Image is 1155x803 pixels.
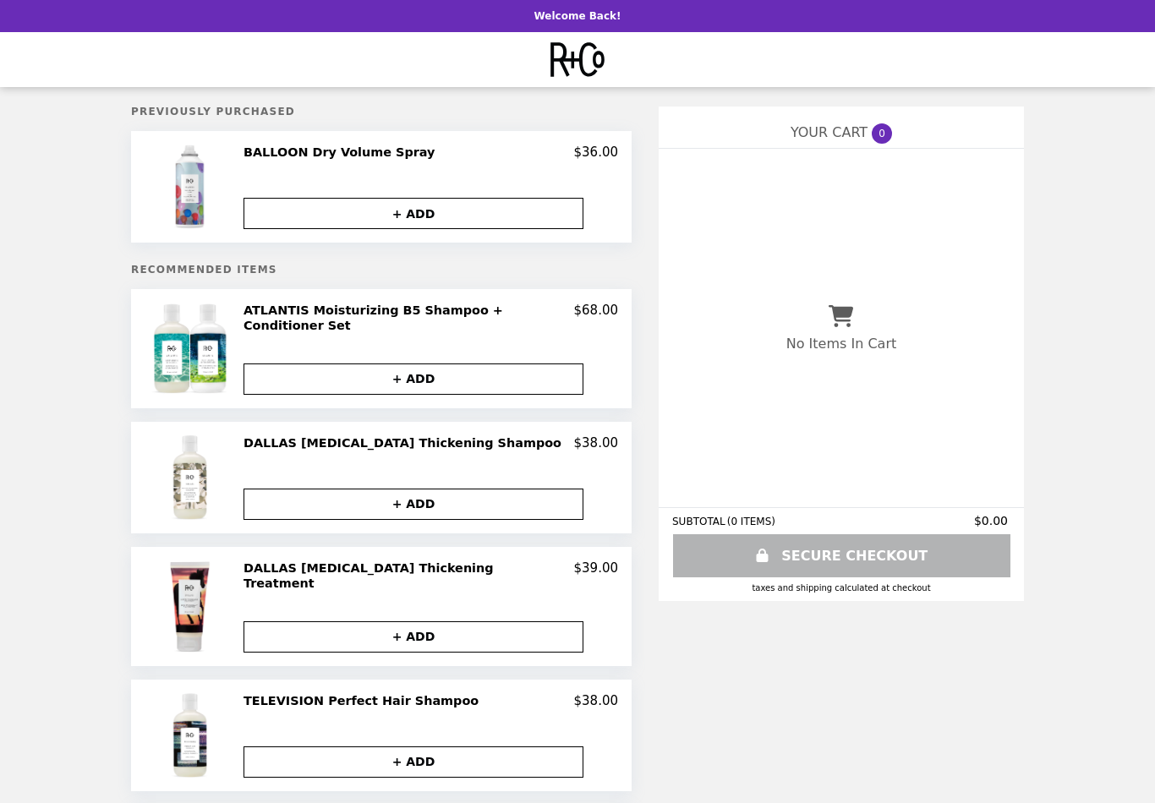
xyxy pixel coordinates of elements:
[244,145,441,160] h2: BALLOON Dry Volume Spray
[244,693,485,708] h2: TELEVISION Perfect Hair Shampoo
[144,303,240,395] img: ATLANTIS Moisturizing B5 Shampoo + Conditioner Set
[574,693,619,708] p: $38.00
[131,106,632,117] h5: Previously Purchased
[168,560,216,653] img: DALLAS Biotin Thickening Treatment
[574,560,619,592] p: $39.00
[244,435,568,451] h2: DALLAS [MEDICAL_DATA] Thickening Shampoo
[171,693,213,778] img: TELEVISION Perfect Hair Shampoo
[244,621,583,653] button: + ADD
[672,583,1010,593] div: Taxes and Shipping calculated at checkout
[550,42,605,77] img: Brand Logo
[244,560,574,592] h2: DALLAS [MEDICAL_DATA] Thickening Treatment
[131,264,632,276] h5: Recommended Items
[171,435,213,520] img: DALLAS Biotin Thickening Shampoo
[574,145,619,160] p: $36.00
[872,123,892,144] span: 0
[244,489,583,520] button: + ADD
[672,516,727,527] span: SUBTOTAL
[244,746,583,778] button: + ADD
[786,336,896,352] p: No Items In Cart
[534,10,621,22] p: Welcome Back!
[974,514,1010,527] span: $0.00
[574,303,619,334] p: $68.00
[574,435,619,451] p: $38.00
[244,198,583,229] button: + ADD
[244,303,574,334] h2: ATLANTIS Moisturizing B5 Shampoo + Conditioner Set
[244,363,583,395] button: + ADD
[173,145,210,229] img: BALLOON Dry Volume Spray
[791,124,868,140] span: YOUR CART
[727,516,775,527] span: ( 0 ITEMS )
